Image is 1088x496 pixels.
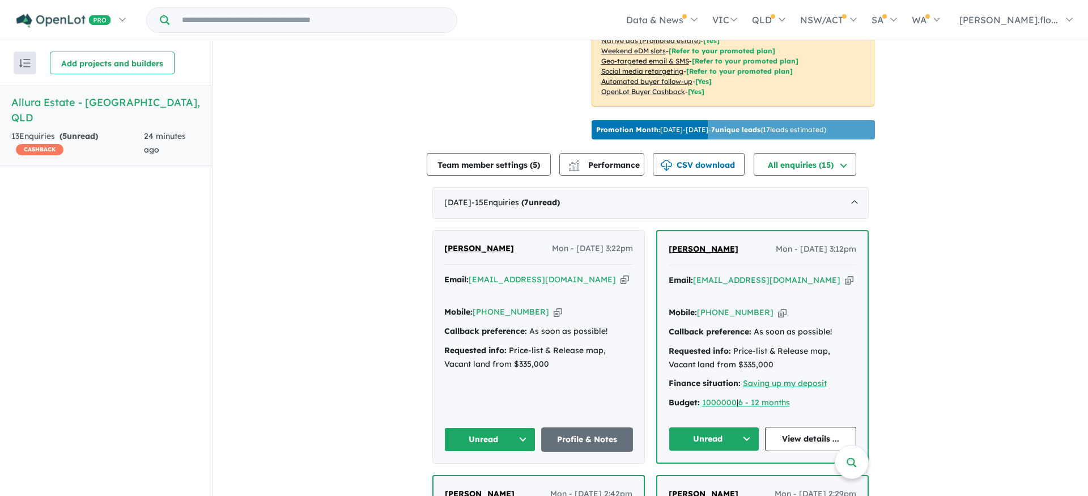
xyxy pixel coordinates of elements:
button: Add projects and builders [50,52,175,74]
div: Price-list & Release map, Vacant land from $335,000 [669,345,856,372]
span: [Yes] [688,87,704,96]
div: [DATE] [432,187,869,219]
strong: Budget: [669,397,700,408]
strong: Requested info: [669,346,731,356]
span: [Refer to your promoted plan] [686,67,793,75]
span: [PERSON_NAME] [669,244,738,254]
strong: Callback preference: [444,326,527,336]
b: Promotion Month: [596,125,660,134]
div: As soon as possible! [669,325,856,339]
a: Profile & Notes [541,427,633,452]
button: CSV download [653,153,745,176]
button: Performance [559,153,644,176]
span: [Refer to your promoted plan] [692,57,798,65]
strong: Requested info: [444,345,507,355]
a: [PERSON_NAME] [669,243,738,256]
a: [PERSON_NAME] [444,242,514,256]
button: Unread [669,427,760,451]
span: [Refer to your promoted plan] [669,46,775,55]
span: Performance [570,160,640,170]
b: 7 unique leads [711,125,760,134]
img: sort.svg [19,59,31,67]
u: Weekend eDM slots [601,46,666,55]
button: Copy [778,307,787,319]
strong: Mobile: [444,307,473,317]
div: As soon as possible! [444,325,633,338]
strong: Callback preference: [669,327,751,337]
span: [Yes] [695,77,712,86]
strong: ( unread) [521,197,560,207]
input: Try estate name, suburb, builder or developer [172,8,454,32]
span: 24 minutes ago [144,131,186,155]
span: 5 [62,131,67,141]
strong: Email: [444,274,469,285]
img: line-chart.svg [568,160,579,166]
img: download icon [661,160,672,171]
strong: Finance situation: [669,378,741,388]
u: Native ads (Promoted estate) [601,36,700,45]
a: Saving up my deposit [743,378,827,388]
h5: Allura Estate - [GEOGRAPHIC_DATA] , QLD [11,95,201,125]
u: Automated buyer follow-up [601,77,692,86]
span: 7 [524,197,529,207]
a: [EMAIL_ADDRESS][DOMAIN_NAME] [469,274,616,285]
div: Price-list & Release map, Vacant land from $335,000 [444,344,633,371]
a: [EMAIL_ADDRESS][DOMAIN_NAME] [693,275,840,285]
span: Mon - [DATE] 3:22pm [552,242,633,256]
strong: ( unread) [59,131,98,141]
a: View details ... [765,427,856,451]
span: [Yes] [703,36,720,45]
a: [PHONE_NUMBER] [473,307,549,317]
p: [DATE] - [DATE] - ( 17 leads estimated) [596,125,826,135]
u: OpenLot Buyer Cashback [601,87,685,96]
span: - 15 Enquir ies [471,197,560,207]
button: Copy [845,274,853,286]
button: Team member settings (5) [427,153,551,176]
button: Copy [620,274,629,286]
span: [PERSON_NAME].flo... [959,14,1058,26]
button: Copy [554,306,562,318]
a: [PHONE_NUMBER] [697,307,773,317]
u: Social media retargeting [601,67,683,75]
span: 5 [533,160,537,170]
div: 13 Enquir ies [11,130,144,157]
button: Unread [444,427,536,452]
strong: Mobile: [669,307,697,317]
span: [PERSON_NAME] [444,243,514,253]
span: Mon - [DATE] 3:12pm [776,243,856,256]
span: CASHBACK [16,144,63,155]
u: Geo-targeted email & SMS [601,57,689,65]
a: 1000000 [702,397,737,408]
strong: Email: [669,275,693,285]
a: 6 - 12 months [738,397,790,408]
button: All enquiries (15) [754,153,856,176]
img: bar-chart.svg [568,163,580,171]
div: | [669,396,856,410]
img: Openlot PRO Logo White [16,14,111,28]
